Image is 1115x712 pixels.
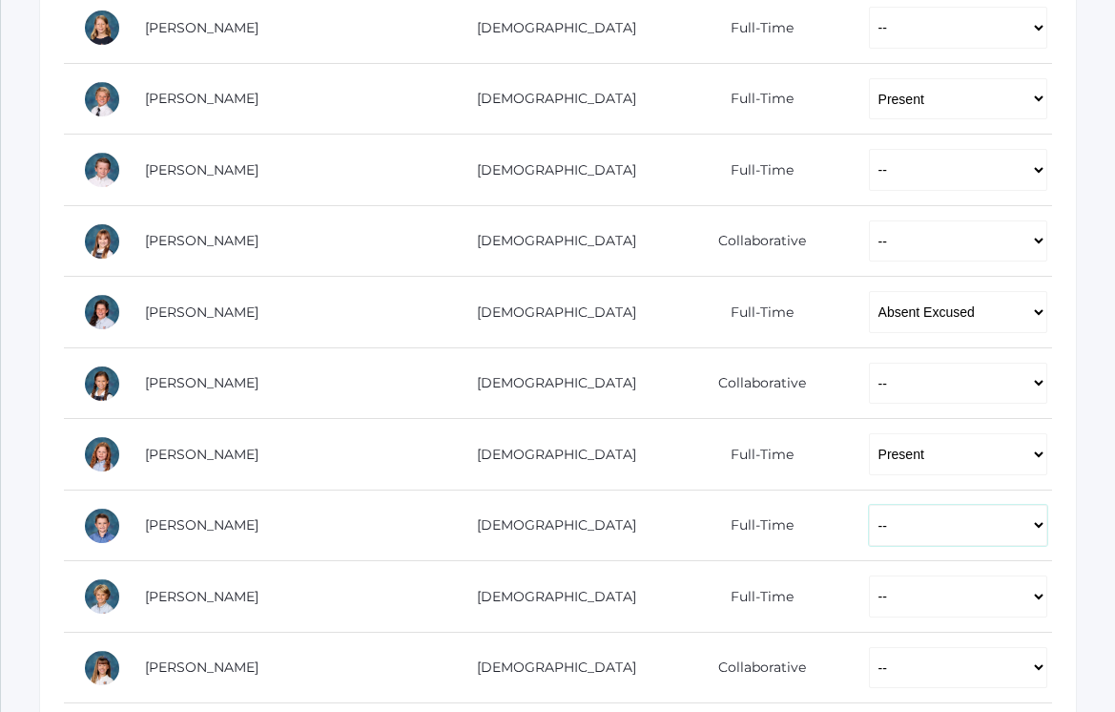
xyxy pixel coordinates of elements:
a: [PERSON_NAME] [145,90,258,107]
td: [DEMOGRAPHIC_DATA] [439,561,661,633]
a: [PERSON_NAME] [145,304,258,321]
td: Full-Time [661,277,850,348]
a: [PERSON_NAME] [145,161,258,178]
div: Remy Evans [83,222,121,261]
a: [PERSON_NAME] [145,446,258,463]
td: [DEMOGRAPHIC_DATA] [439,63,661,135]
div: Keilani Taylor [83,649,121,687]
td: [DEMOGRAPHIC_DATA] [439,205,661,277]
td: [DEMOGRAPHIC_DATA] [439,347,661,419]
a: [PERSON_NAME] [145,516,258,534]
a: [PERSON_NAME] [145,588,258,605]
td: Collaborative [661,347,850,419]
td: Collaborative [661,205,850,277]
td: Full-Time [661,135,850,206]
a: [PERSON_NAME] [145,374,258,391]
td: [DEMOGRAPHIC_DATA] [439,135,661,206]
td: Collaborative [661,632,850,703]
div: Adeline Porter [83,435,121,473]
div: Stella Honeyman [83,293,121,331]
a: [PERSON_NAME] [145,19,258,36]
td: Full-Time [661,63,850,135]
div: William Sigwing [83,577,121,616]
div: Timothy Edlin [83,151,121,189]
div: Haelyn Bradley [83,9,121,47]
div: Scarlett Maurer [83,365,121,403]
td: Full-Time [661,419,850,491]
td: [DEMOGRAPHIC_DATA] [439,419,661,491]
div: Hunter Reid [83,507,121,545]
td: [DEMOGRAPHIC_DATA] [439,632,661,703]
td: [DEMOGRAPHIC_DATA] [439,490,661,561]
div: Ian Doyle [83,80,121,118]
td: Full-Time [661,490,850,561]
td: Full-Time [661,561,850,633]
a: [PERSON_NAME] [145,659,258,676]
a: [PERSON_NAME] [145,232,258,249]
td: [DEMOGRAPHIC_DATA] [439,277,661,348]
